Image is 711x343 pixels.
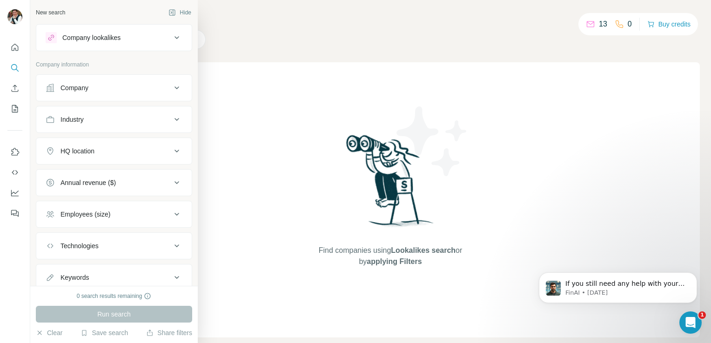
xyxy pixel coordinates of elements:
[60,273,89,282] div: Keywords
[525,253,711,318] iframe: Intercom notifications message
[7,9,22,24] img: Avatar
[391,246,456,254] span: Lookalikes search
[80,328,128,337] button: Save search
[36,8,65,17] div: New search
[7,59,22,76] button: Search
[36,203,192,225] button: Employees (size)
[316,245,465,267] span: Find companies using or by
[60,83,88,92] div: Company
[36,328,62,337] button: Clear
[7,164,22,181] button: Use Surfe API
[60,146,94,156] div: HQ location
[7,185,22,201] button: Dashboard
[7,144,22,160] button: Use Surfe on LinkedIn
[36,77,192,99] button: Company
[36,266,192,289] button: Keywords
[7,39,22,56] button: Quick start
[36,108,192,131] button: Industry
[36,60,192,69] p: Company information
[62,33,121,42] div: Company lookalikes
[60,241,99,251] div: Technologies
[698,311,706,319] span: 1
[60,115,84,124] div: Industry
[628,19,632,30] p: 0
[7,205,22,222] button: Feedback
[367,257,422,265] span: applying Filters
[679,311,702,334] iframe: Intercom live chat
[77,292,152,300] div: 0 search results remaining
[7,100,22,117] button: My lists
[36,140,192,162] button: HQ location
[162,6,198,20] button: Hide
[342,132,439,236] img: Surfe Illustration - Woman searching with binoculars
[599,19,607,30] p: 13
[36,26,192,49] button: Company lookalikes
[60,210,110,219] div: Employees (size)
[146,328,192,337] button: Share filters
[81,11,700,24] h4: Search
[7,80,22,97] button: Enrich CSV
[36,171,192,194] button: Annual revenue ($)
[60,178,116,187] div: Annual revenue ($)
[647,18,691,31] button: Buy credits
[390,99,474,183] img: Surfe Illustration - Stars
[36,235,192,257] button: Technologies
